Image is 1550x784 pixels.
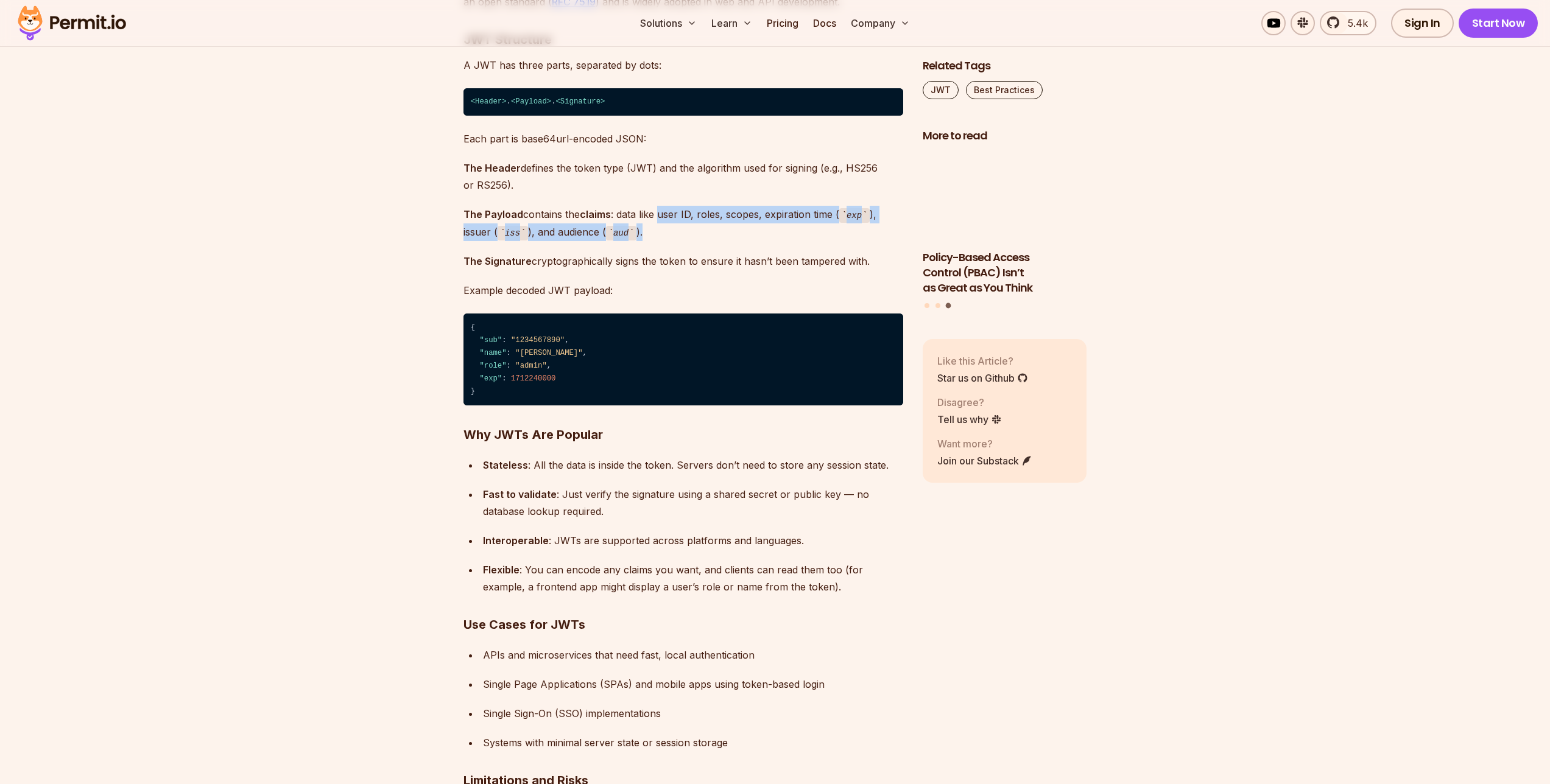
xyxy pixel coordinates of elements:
[479,362,506,370] span: "role"
[515,362,546,370] span: "admin"
[515,349,582,357] span: "[PERSON_NAME]"
[475,97,502,106] span: Header
[583,349,587,357] span: ,
[463,617,585,632] strong: Use Cases for JWTs
[937,453,1032,468] a: Join our Substack
[515,97,546,106] span: Payload
[463,208,523,220] strong: The Payload
[502,374,506,383] span: :
[1340,16,1368,30] span: 5.4k
[471,387,475,396] span: }
[463,88,903,116] code: . .
[923,81,959,99] a: JWT
[479,336,502,345] span: "sub"
[839,208,870,223] code: exp
[483,646,903,663] div: APIs and microservices that need fast, local authentication
[507,349,511,357] span: :
[937,371,1028,385] a: Star us on Github
[463,159,903,194] p: defines the token type (JWT) and the algorithm used for signing (e.g., HS256 or RS256).
[463,162,521,174] strong: The Header
[923,250,1087,295] h3: Policy-Based Access Control (PBAC) Isn’t as Great as You Think
[483,561,903,595] div: : You can encode any claims you want, and clients can read them too (for example, a frontend app ...
[580,208,611,220] strong: claims
[923,151,1087,243] img: Policy-Based Access Control (PBAC) Isn’t as Great as You Think
[471,323,475,332] span: {
[846,11,915,35] button: Company
[808,11,841,35] a: Docs
[463,32,552,47] strong: JWT Structure
[923,151,1087,310] div: Posts
[706,11,757,35] button: Learn
[463,282,903,299] p: Example decoded JWT payload:
[483,564,520,576] strong: Flexible
[483,488,557,500] strong: Fast to validate
[463,130,903,147] p: Each part is base64url-encoded JSON:
[937,395,1002,410] p: Disagree?
[463,253,903,270] p: cryptographically signs the token to ensure it hasn’t been tampered with.
[565,336,569,345] span: ,
[483,457,903,474] div: : All the data is inside the token. Servers don’t need to store any session state.
[479,349,506,357] span: "name"
[511,374,556,383] span: 1712240000
[937,412,1002,427] a: Tell us why
[511,336,565,345] span: "1234567890"
[555,97,605,106] span: < >
[937,436,1032,451] p: Want more?
[935,303,940,308] button: Go to slide 2
[502,336,506,345] span: :
[483,534,549,547] strong: Interoperable
[1459,9,1538,38] a: Start Now
[483,459,528,471] strong: Stateless
[925,303,929,308] button: Go to slide 1
[463,255,532,267] strong: The Signature
[635,11,702,35] button: Solutions
[479,374,502,383] span: "exp"
[463,206,903,240] p: contains the : data like user ID, roles, scopes, expiration time ( ), issuer ( ), and audience ( ).
[923,128,1087,144] h2: More to read
[560,97,601,106] span: Signature
[483,676,903,693] div: Single Page Applications (SPAs) and mobile apps using token-based login
[1391,9,1454,38] a: Sign In
[937,354,1028,368] p: Like this Article?
[1320,11,1376,35] a: 5.4k
[471,97,507,106] span: < >
[923,151,1087,296] li: 3 of 3
[498,226,528,240] code: iss
[12,2,132,44] img: Permit logo
[463,57,903,74] p: A JWT has three parts, separated by dots:
[483,734,903,751] div: Systems with minimal server state or session storage
[762,11,803,35] a: Pricing
[483,486,903,520] div: : Just verify the signature using a shared secret or public key — no database lookup required.
[923,58,1087,74] h2: Related Tags
[511,97,551,106] span: < >
[483,532,903,549] div: : JWTs are supported across platforms and languages.
[966,81,1043,99] a: Best Practices
[483,705,903,722] div: Single Sign-On (SSO) implementations
[946,303,951,309] button: Go to slide 3
[507,362,511,370] span: :
[463,427,603,442] strong: Why JWTs Are Popular
[606,226,636,240] code: aud
[547,362,551,370] span: ,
